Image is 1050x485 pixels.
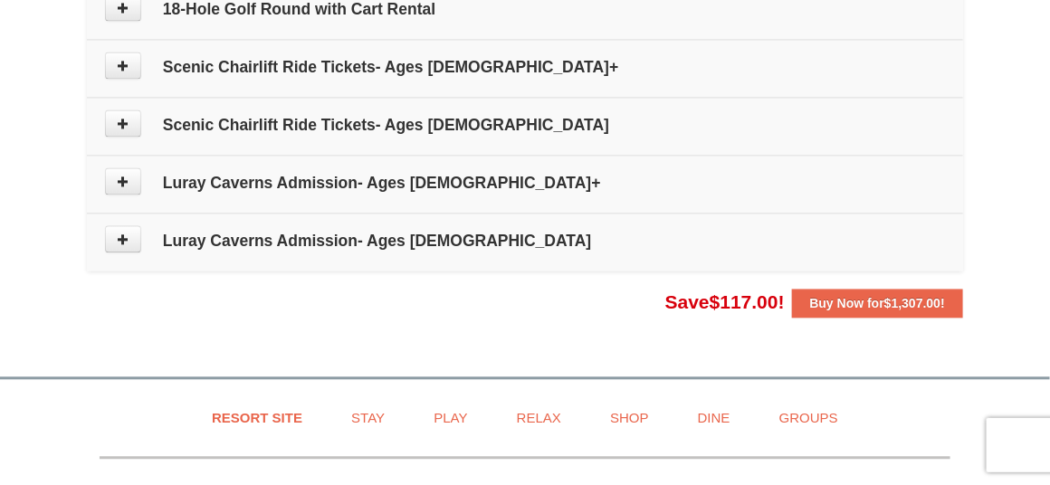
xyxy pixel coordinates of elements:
[710,291,778,312] span: $117.00
[189,397,325,438] a: Resort Site
[665,291,785,312] span: Save !
[105,174,945,192] h4: Luray Caverns Admission- Ages [DEMOGRAPHIC_DATA]+
[675,397,753,438] a: Dine
[494,397,584,438] a: Relax
[757,397,861,438] a: Groups
[105,116,945,134] h4: Scenic Chairlift Ride Tickets- Ages [DEMOGRAPHIC_DATA]
[587,397,672,438] a: Shop
[329,397,407,438] a: Stay
[105,232,945,250] h4: Luray Caverns Admission- Ages [DEMOGRAPHIC_DATA]
[884,296,940,310] span: $1,307.00
[411,397,490,438] a: Play
[105,58,945,76] h4: Scenic Chairlift Ride Tickets- Ages [DEMOGRAPHIC_DATA]+
[792,289,963,318] button: Buy Now for$1,307.00!
[810,296,945,310] strong: Buy Now for !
